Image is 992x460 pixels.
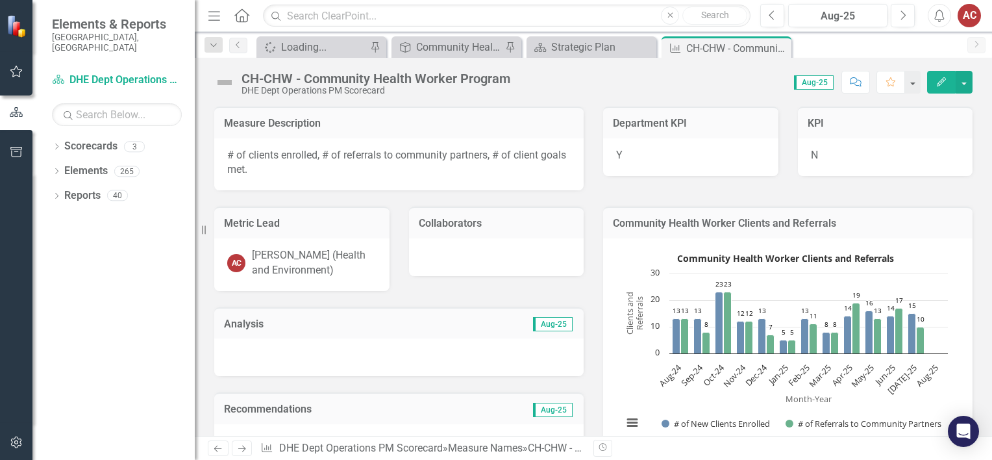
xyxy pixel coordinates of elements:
path: Jul-25, 15. # of New Clients Enrolled. [908,313,916,353]
div: [PERSON_NAME] (Health and Environment) [252,248,377,278]
div: Community Health PM Scorecard [416,39,502,55]
div: AC [227,254,245,272]
text: [DATE]-25 [885,362,919,396]
span: N [811,149,818,161]
text: Aug-25 [913,362,941,389]
text: 13 [673,306,680,315]
path: May-25, 16. # of New Clients Enrolled. [865,311,873,353]
text: 13 [874,306,882,315]
h3: KPI [808,118,963,129]
a: DHE Dept Operations PM Scorecard [279,442,443,454]
a: Community Health PM Scorecard [395,39,502,55]
text: 8 [833,320,837,329]
a: Strategic Plan [530,39,653,55]
div: 265 [114,166,140,177]
span: Elements & Reports [52,16,182,32]
text: 13 [694,306,702,315]
div: Open Intercom Messenger [948,416,979,447]
path: Sep-24, 13. # of New Clients Enrolled. [694,318,702,353]
text: Oct-24 [701,361,727,388]
a: Elements [64,164,108,179]
a: Measure Names [448,442,523,454]
text: Sep-24 [678,361,706,389]
h3: Metric Lead [224,218,380,229]
text: 30 [651,266,660,278]
div: AC [958,4,981,27]
span: Aug-25 [533,317,573,331]
text: 19 [852,290,860,300]
path: Jul-25, 10. # of Referrals to Community Partners. [917,327,924,353]
a: Reports [64,188,101,203]
h3: Community Health Worker Clients and Referrals [613,218,963,229]
h3: Analysis [224,318,396,330]
text: 17 [895,296,903,305]
button: Search [682,6,747,25]
text: 8 [704,320,708,329]
text: 23 [715,279,723,288]
a: Loading... [260,39,367,55]
text: 23 [724,279,732,288]
text: Aug-24 [656,361,684,389]
small: [GEOGRAPHIC_DATA], [GEOGRAPHIC_DATA] [52,32,182,53]
path: Mar-25, 8. # of Referrals to Community Partners. [831,332,839,353]
path: Jun-25, 14. # of New Clients Enrolled. [887,316,895,353]
svg: Interactive chart [616,248,954,443]
h3: Measure Description [224,118,574,129]
div: Strategic Plan [551,39,653,55]
text: 5 [790,327,794,337]
a: Scorecards [64,139,118,154]
input: Search Below... [52,103,182,126]
text: 15 [908,301,916,310]
text: Nov-24 [721,361,749,389]
text: Feb-25 [786,362,812,389]
button: Aug-25 [788,4,887,27]
path: Oct-24, 23. # of Referrals to Community Partners. [724,292,732,353]
text: Month-Year [786,393,832,405]
path: Apr-25, 14. # of New Clients Enrolled. [844,316,852,353]
h3: Department KPI [613,118,769,129]
text: 0 [655,346,660,358]
text: Dec-24 [743,361,770,389]
path: Nov-24, 12. # of Referrals to Community Partners. [745,321,753,353]
span: Aug-25 [533,403,573,417]
text: 20 [651,293,660,305]
span: Y [616,149,623,161]
path: Feb-25, 13. # of New Clients Enrolled. [801,318,809,353]
text: Jan-25 [765,362,791,388]
span: Search [701,10,729,20]
img: Not Defined [214,72,235,93]
text: 16 [865,298,873,307]
path: Apr-25, 19. # of Referrals to Community Partners. [852,303,860,353]
div: DHE Dept Operations PM Scorecard [242,86,510,96]
path: Oct-24, 23. # of New Clients Enrolled. [715,292,723,353]
path: Mar-25, 8. # of New Clients Enrolled. [823,332,830,353]
text: 12 [737,309,745,318]
text: 14 [887,303,895,313]
text: 13 [758,306,766,315]
text: 7 [769,322,773,331]
text: Apr-25 [829,362,855,388]
text: Mar-25 [806,362,834,389]
input: Search ClearPoint... [263,5,750,27]
text: 5 [782,327,786,337]
div: 40 [107,190,128,201]
path: Jan-25, 5. # of New Clients Enrolled. [780,340,787,353]
path: Jan-25, 5. # of Referrals to Community Partners. [788,340,796,353]
div: CH-CHW - Community Health Worker Program [242,71,510,86]
text: 13 [681,306,689,315]
h3: Recommendations [224,403,463,415]
text: Community Health Worker Clients and Referrals [677,252,894,264]
span: # of clients enrolled, # of referrals to community partners, # of client goals met. [227,149,566,176]
a: DHE Dept Operations PM Scorecard [52,73,182,88]
text: 8 [825,320,828,329]
path: Jun-25, 17. # of Referrals to Community Partners. [895,308,903,353]
img: ClearPoint Strategy [6,15,29,38]
text: Clients and Referrals [624,292,645,335]
div: Aug-25 [793,8,883,24]
path: May-25, 13. # of Referrals to Community Partners. [874,318,882,353]
div: Community Health Worker Clients and Referrals. Highcharts interactive chart. [616,248,960,443]
h3: Collaborators [419,218,575,229]
text: 10 [917,314,924,324]
div: CH-CHW - Community Health Worker Program [528,442,737,454]
span: Aug-25 [794,75,834,90]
